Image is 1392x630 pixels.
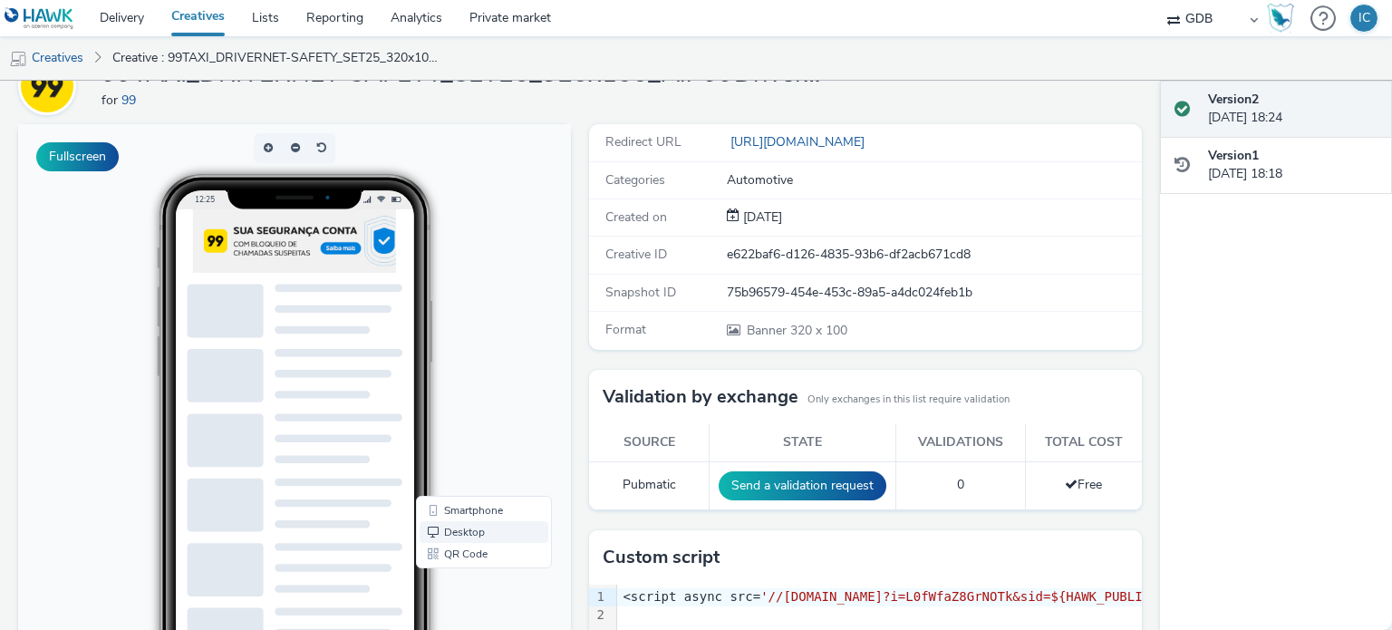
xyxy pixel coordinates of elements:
[36,142,119,171] button: Fullscreen
[603,544,720,571] h3: Custom script
[426,381,485,392] span: Smartphone
[1025,424,1142,461] th: Total cost
[21,60,73,112] img: 99
[101,92,121,109] span: for
[727,171,1140,189] div: Automotive
[727,246,1140,264] div: e622baf6-d126-4835-93b6-df2acb671cd8
[605,171,665,189] span: Categories
[401,375,530,397] li: Smartphone
[426,424,469,435] span: QR Code
[739,208,782,227] div: Creation 18 September 2025, 18:18
[103,36,451,80] a: Creative : 99TAXI_DRIVERNET-SAFETY_SET25_320x100_All-99Driver-NET
[896,424,1025,461] th: Validations
[401,419,530,441] li: QR Code
[1208,147,1259,164] strong: Version 1
[175,85,378,149] img: Advertisement preview
[589,606,607,625] div: 2
[5,7,74,30] img: undefined Logo
[426,402,467,413] span: Desktop
[745,322,847,339] span: 320 x 100
[739,208,782,226] span: [DATE]
[710,424,896,461] th: State
[589,588,607,606] div: 1
[1267,4,1294,33] img: Hawk Academy
[747,322,790,339] span: Banner
[957,476,964,493] span: 0
[807,393,1010,407] small: Only exchanges in this list require validation
[589,461,710,509] td: Pubmatic
[727,284,1140,302] div: 75b96579-454e-453c-89a5-a4dc024feb1b
[9,50,27,68] img: mobile
[603,383,798,411] h3: Validation by exchange
[1358,5,1370,32] div: IC
[605,246,667,263] span: Creative ID
[1208,147,1377,184] div: [DATE] 18:18
[589,424,710,461] th: Source
[401,397,530,419] li: Desktop
[605,284,676,301] span: Snapshot ID
[1267,4,1301,33] a: Hawk Academy
[1208,91,1377,128] div: [DATE] 18:24
[121,92,143,109] a: 99
[177,70,197,80] span: 12:25
[719,471,886,500] button: Send a validation request
[727,133,872,150] a: [URL][DOMAIN_NAME]
[18,77,83,94] a: 99
[1065,476,1102,493] span: Free
[605,208,667,226] span: Created on
[605,133,681,150] span: Redirect URL
[1208,91,1259,108] strong: Version 2
[605,321,646,338] span: Format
